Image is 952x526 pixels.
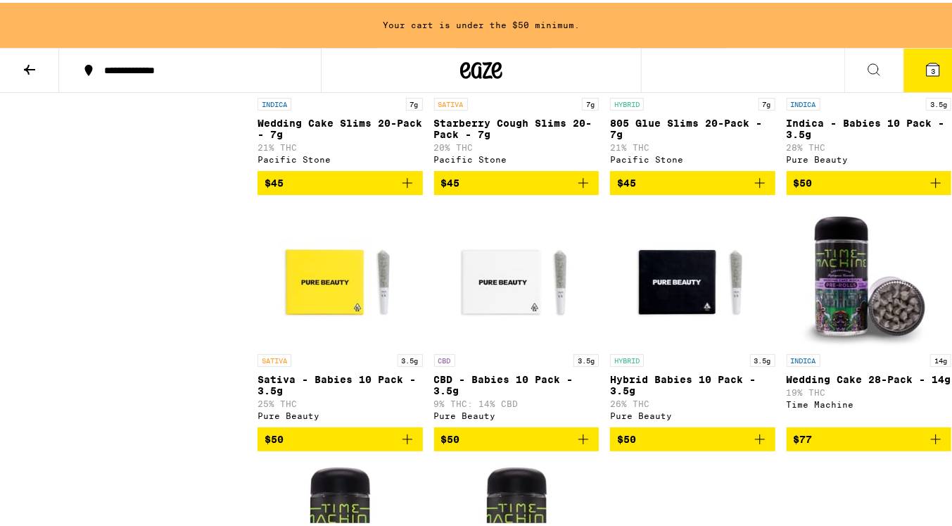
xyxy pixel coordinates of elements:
button: Add to bag [610,168,775,192]
div: Pure Beauty [434,408,599,418]
p: Indica - Babies 10 Pack - 3.5g [787,115,952,137]
p: 3.5g [573,351,599,364]
p: 3.5g [926,95,951,108]
span: $50 [617,431,636,442]
span: Hi. Need any help? [8,10,101,21]
div: Pacific Stone [258,152,423,161]
p: CBD - Babies 10 Pack - 3.5g [434,371,599,394]
p: 25% THC [258,396,423,406]
p: 7g [759,95,775,108]
button: Add to bag [787,168,952,192]
p: 26% THC [610,396,775,406]
p: 9% THC: 14% CBD [434,396,599,406]
span: $77 [794,431,813,442]
img: Pure Beauty - Sativa - Babies 10 Pack - 3.5g [269,203,410,344]
div: Pacific Stone [610,152,775,161]
button: Add to bag [258,425,423,449]
span: $50 [794,175,813,186]
p: 7g [582,95,599,108]
span: $50 [441,431,460,442]
p: 21% THC [258,140,423,149]
img: Pure Beauty - Hybrid Babies 10 Pack - 3.5g [622,203,763,344]
img: Time Machine - Wedding Cake 28-Pack - 14g [799,203,939,344]
button: Add to bag [434,168,599,192]
p: Hybrid Babies 10 Pack - 3.5g [610,371,775,394]
p: 19% THC [787,385,952,394]
div: Time Machine [787,397,952,406]
button: Add to bag [258,168,423,192]
p: 805 Glue Slims 20-Pack - 7g [610,115,775,137]
a: Open page for CBD - Babies 10 Pack - 3.5g from Pure Beauty [434,203,599,425]
span: $45 [441,175,460,186]
p: INDICA [258,95,291,108]
p: INDICA [787,351,820,364]
p: 20% THC [434,140,599,149]
div: Pure Beauty [610,408,775,418]
p: SATIVA [434,95,468,108]
div: Pure Beauty [787,152,952,161]
p: 3.5g [398,351,423,364]
p: 28% THC [787,140,952,149]
div: Pacific Stone [434,152,599,161]
img: Pure Beauty - CBD - Babies 10 Pack - 3.5g [446,203,587,344]
span: $45 [617,175,636,186]
a: Open page for Sativa - Babies 10 Pack - 3.5g from Pure Beauty [258,203,423,425]
p: Wedding Cake Slims 20-Pack - 7g [258,115,423,137]
span: 3 [931,64,935,73]
button: Add to bag [434,425,599,449]
p: Sativa - Babies 10 Pack - 3.5g [258,371,423,394]
p: Starberry Cough Slims 20-Pack - 7g [434,115,599,137]
a: Open page for Hybrid Babies 10 Pack - 3.5g from Pure Beauty [610,203,775,425]
span: $45 [265,175,284,186]
a: Open page for Wedding Cake 28-Pack - 14g from Time Machine [787,203,952,425]
p: CBD [434,351,455,364]
p: HYBRID [610,95,644,108]
button: Add to bag [787,425,952,449]
p: 3.5g [750,351,775,364]
p: HYBRID [610,351,644,364]
p: Wedding Cake 28-Pack - 14g [787,371,952,382]
p: INDICA [787,95,820,108]
p: 21% THC [610,140,775,149]
button: Add to bag [610,425,775,449]
span: $50 [265,431,284,442]
p: 14g [930,351,951,364]
div: Pure Beauty [258,408,423,418]
p: SATIVA [258,351,291,364]
p: 7g [406,95,423,108]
